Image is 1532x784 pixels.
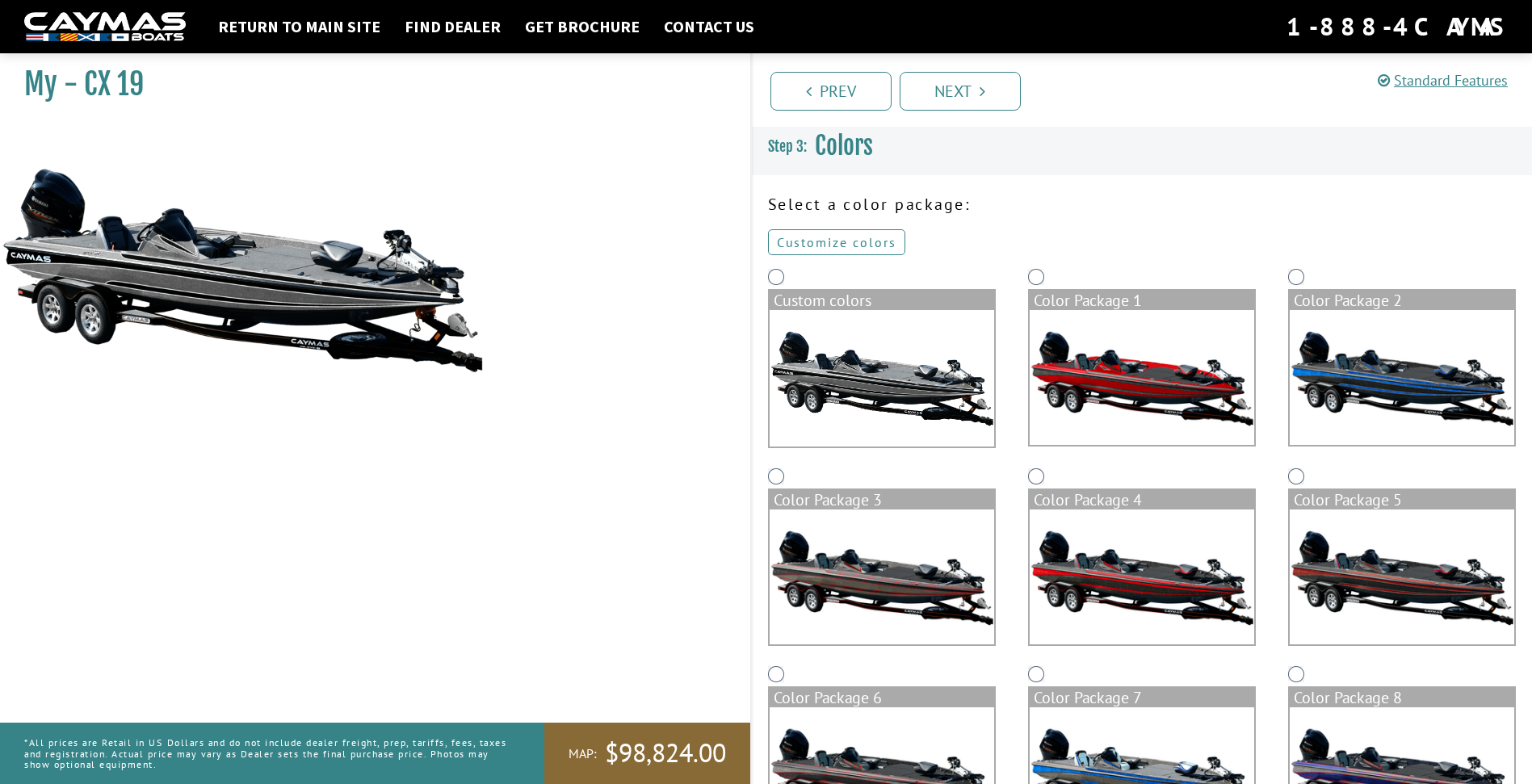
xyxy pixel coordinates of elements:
a: Customize colors [768,229,905,255]
img: color_package_304.png [770,509,994,644]
img: color_package_306.png [1290,509,1514,644]
a: MAP:$98,824.00 [544,723,750,784]
a: Contact Us [656,16,762,37]
img: color_package_302.png [1030,310,1254,445]
span: MAP: [569,745,597,762]
div: Color Package 4 [1030,490,1254,509]
h1: My - CX 19 [24,66,710,103]
a: Standard Features [1378,71,1508,90]
div: Color Package 2 [1290,291,1514,310]
div: Color Package 5 [1290,490,1514,509]
p: Select a color package: [768,192,1517,216]
a: Return to main site [210,16,388,37]
span: $98,824.00 [605,736,726,770]
a: Find Dealer [397,16,509,37]
img: cx-Base-Layer.png [770,310,994,447]
div: Color Package 1 [1030,291,1254,310]
img: white-logo-c9c8dbefe5ff5ceceb0f0178aa75bf4bb51f6bca0971e226c86eb53dfe498488.png [24,12,186,42]
a: Prev [770,72,892,111]
a: Get Brochure [517,16,648,37]
div: Color Package 8 [1290,688,1514,707]
a: Next [900,72,1021,111]
div: Custom colors [770,291,994,310]
div: Color Package 6 [770,688,994,707]
img: color_package_305.png [1030,509,1254,644]
div: Color Package 7 [1030,688,1254,707]
img: color_package_303.png [1290,310,1514,445]
div: 1-888-4CAYMAS [1286,9,1508,44]
div: Color Package 3 [770,490,994,509]
p: *All prices are Retail in US Dollars and do not include dealer freight, prep, tariffs, fees, taxe... [24,729,508,778]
